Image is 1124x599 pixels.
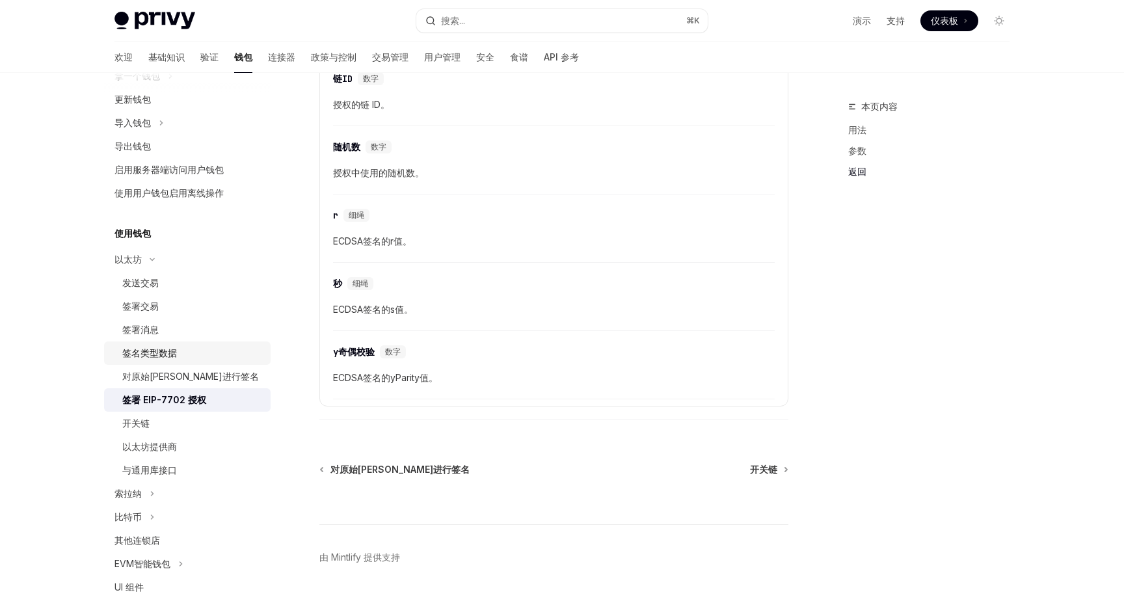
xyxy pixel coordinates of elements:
font: 链ID [333,73,353,85]
a: 由 Mintlify 提供支持 [319,551,400,564]
a: 钱包 [234,42,252,73]
font: ⌘ [686,16,694,25]
font: 导出钱包 [114,140,151,152]
font: 比特币 [114,511,142,522]
font: 签名类型数据 [122,347,177,358]
font: 使用用户钱包启用离线操作 [114,187,224,198]
font: 使用钱包 [114,228,151,239]
font: 授权中使用的随机数。 [333,167,424,178]
font: 更新钱包 [114,94,151,105]
font: 搜索... [441,15,465,26]
a: 食谱 [510,42,528,73]
font: ECDSA签名的s值。 [333,304,413,315]
font: 数字 [363,73,379,84]
a: 用户管理 [424,42,461,73]
font: K [694,16,700,25]
font: 基础知识 [148,51,185,62]
font: 验证 [200,51,219,62]
a: 基础知识 [148,42,185,73]
font: 用户管理 [424,51,461,62]
font: 对原始[PERSON_NAME]进行签名 [330,464,470,475]
font: 返回 [848,166,866,177]
a: UI 组件 [104,576,271,599]
a: 支持 [887,14,905,27]
a: 开关链 [104,412,271,435]
font: 其他连锁店 [114,535,160,546]
font: 交易管理 [372,51,408,62]
a: 欢迎 [114,42,133,73]
font: 随机数 [333,141,360,153]
font: 以太坊提供商 [122,441,177,452]
a: 签名类型数据 [104,341,271,365]
font: UI 组件 [114,581,144,592]
font: 细绳 [349,210,364,220]
font: 钱包 [234,51,252,62]
font: 安全 [476,51,494,62]
font: ECDSA签名的r值。 [333,235,412,246]
font: API 参考 [544,51,579,62]
font: 导入钱包 [114,117,151,128]
font: 仪表板 [931,15,958,26]
a: 更新钱包 [104,88,271,111]
a: 对原始[PERSON_NAME]进行签名 [104,365,271,388]
font: 发送交易 [122,277,159,288]
font: 开关链 [122,418,150,429]
font: 数字 [371,142,386,152]
font: 启用服务器端访问用户钱包 [114,164,224,175]
font: 开关链 [750,464,777,475]
a: 签署交易 [104,295,271,318]
font: ECDSA签名的yParity值。 [333,372,438,383]
font: 欢迎 [114,51,133,62]
a: 导出钱包 [104,135,271,158]
font: 支持 [887,15,905,26]
font: 签署交易 [122,300,159,312]
font: 授权的链 ID。 [333,99,390,110]
font: y奇偶校验 [333,346,375,358]
a: 使用用户钱包启用离线操作 [104,181,271,205]
font: 秒 [333,278,342,289]
a: 开关链 [750,463,787,476]
font: 连接器 [268,51,295,62]
font: 政策与控制 [311,51,356,62]
font: 本页内容 [861,101,898,112]
font: 食谱 [510,51,528,62]
a: 其他连锁店 [104,529,271,552]
font: 数字 [385,347,401,357]
button: 切换暗模式 [989,10,1010,31]
a: 演示 [853,14,871,27]
a: 发送交易 [104,271,271,295]
a: 与通用库接口 [104,459,271,482]
img: 灯光标志 [114,12,195,30]
font: r [333,209,338,221]
a: 仪表板 [920,10,978,31]
a: 签署 EIP-7702 授权 [104,388,271,412]
a: 用法 [848,120,1020,140]
font: 用法 [848,124,866,135]
a: 验证 [200,42,219,73]
a: 连接器 [268,42,295,73]
font: EVM智能钱包 [114,558,170,569]
a: 政策与控制 [311,42,356,73]
font: 由 Mintlify 提供支持 [319,552,400,563]
a: 以太坊提供商 [104,435,271,459]
font: 签署消息 [122,324,159,335]
font: 签署 EIP-7702 授权 [122,394,206,405]
a: 交易管理 [372,42,408,73]
a: API 参考 [544,42,579,73]
font: 演示 [853,15,871,26]
a: 对原始[PERSON_NAME]进行签名 [321,463,470,476]
a: 启用服务器端访问用户钱包 [104,158,271,181]
a: 参数 [848,140,1020,161]
a: 返回 [848,161,1020,182]
font: 以太坊 [114,254,142,265]
font: 参数 [848,145,866,156]
font: 与通用库接口 [122,464,177,475]
font: 对原始[PERSON_NAME]进行签名 [122,371,259,382]
a: 安全 [476,42,494,73]
font: 细绳 [353,278,368,289]
font: 索拉纳 [114,488,142,499]
a: 签署消息 [104,318,271,341]
button: 搜索...⌘K [416,9,708,33]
